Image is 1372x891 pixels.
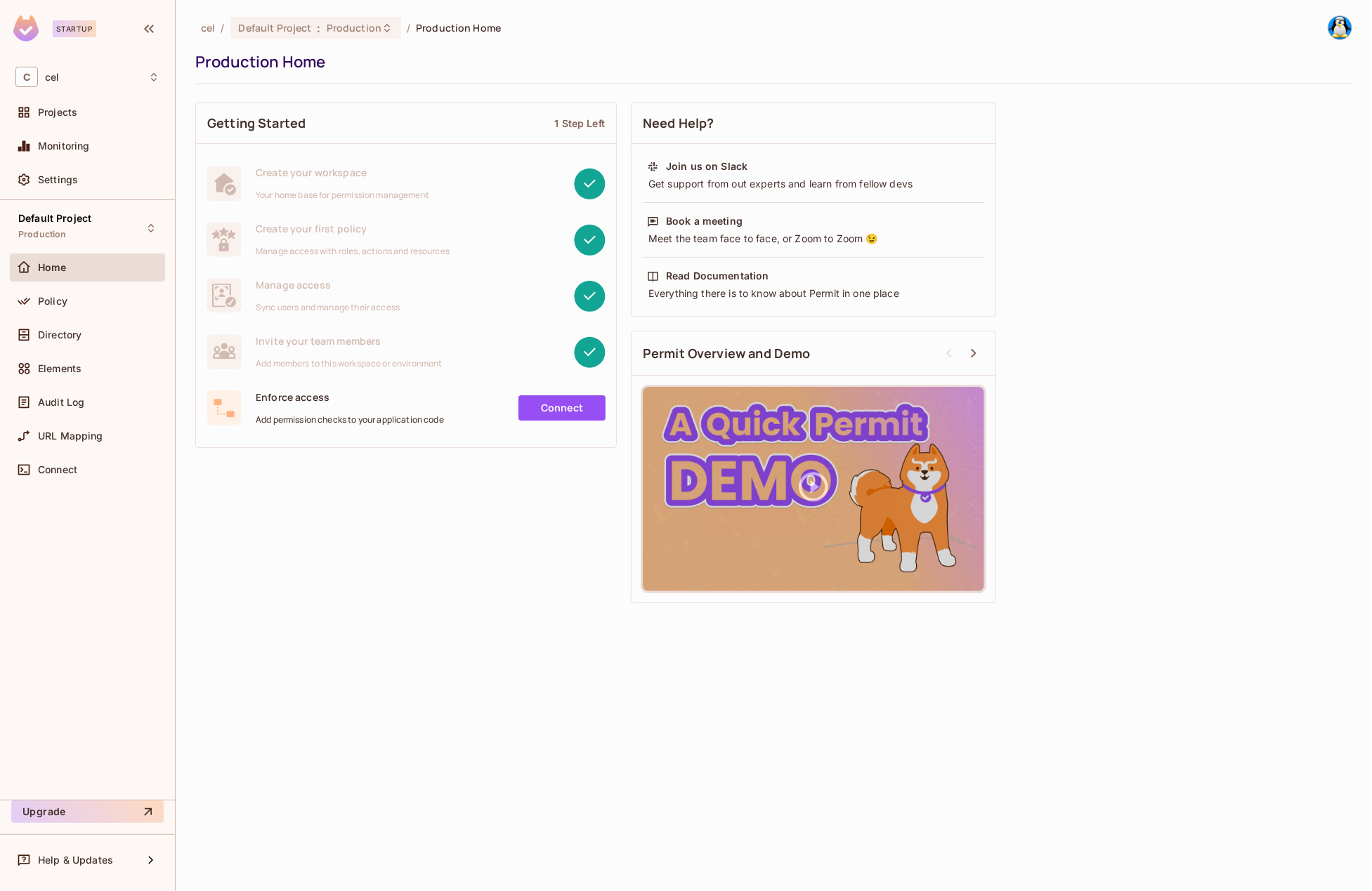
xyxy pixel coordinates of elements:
[53,20,96,37] div: Startup
[195,51,1345,72] div: Production Home
[666,214,743,228] div: Book a meeting
[647,286,980,301] div: Everything there is to know about Permit in one place
[256,222,450,235] span: Create your first policy
[256,246,450,257] span: Manage access with roles, actions and resources
[256,390,444,404] span: Enforce access
[18,229,67,240] span: Production
[221,21,224,34] li: /
[256,414,444,425] span: Add permission checks to your application code
[256,358,443,369] span: Add members to this workspace or environment
[201,21,215,34] span: the active workspace
[256,302,400,313] span: Sync users and manage their access
[666,159,747,173] div: Join us on Slack
[38,140,90,152] span: Monitoring
[18,213,91,224] span: Default Project
[13,15,39,41] img: SReyMgAAAABJRU5ErkJggg==
[327,21,381,34] span: Production
[38,107,77,118] span: Projects
[256,334,443,348] span: Invite your team members
[666,269,769,283] div: Read Documentation
[643,114,714,132] span: Need Help?
[647,232,980,246] div: Meet the team face to face, or Zoom to Zoom 😉
[643,345,811,362] span: Permit Overview and Demo
[45,72,59,83] span: Workspace: cel
[647,177,980,191] div: Get support from out experts and learn from fellow devs
[38,296,67,307] span: Policy
[256,278,400,291] span: Manage access
[518,395,606,421] a: Connect
[1328,16,1352,39] img: gabriel verges
[38,174,78,185] span: Settings
[15,67,38,87] span: C
[407,21,410,34] li: /
[554,117,605,130] div: 1 Step Left
[38,329,81,341] span: Directory
[256,190,429,201] span: Your home base for permission management
[38,397,84,408] span: Audit Log
[256,166,429,179] span: Create your workspace
[317,22,322,34] span: :
[38,430,103,442] span: URL Mapping
[38,262,67,273] span: Home
[38,464,77,475] span: Connect
[239,21,312,34] span: Default Project
[38,854,113,866] span: Help & Updates
[416,21,501,34] span: Production Home
[207,114,306,132] span: Getting Started
[38,363,81,374] span: Elements
[11,800,164,823] button: Upgrade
